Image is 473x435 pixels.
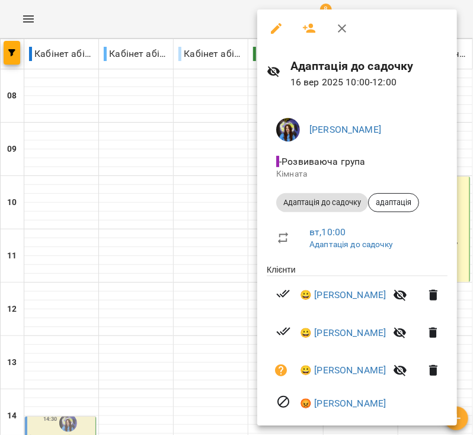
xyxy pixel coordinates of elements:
[290,75,448,89] p: 16 вер 2025 10:00 - 12:00
[309,226,346,238] a: вт , 10:00
[276,287,290,301] svg: Візит сплачено
[300,326,386,340] a: 😀 [PERSON_NAME]
[276,168,438,180] p: Кімната
[309,124,381,135] a: [PERSON_NAME]
[300,396,386,411] a: 😡 [PERSON_NAME]
[276,118,300,142] img: 45559c1a150f8c2aa145bf47fc7aae9b.jpg
[369,197,418,208] span: адаптація
[368,193,419,212] div: адаптація
[267,264,448,422] ul: Клієнти
[276,197,368,208] span: Адаптація до садочку
[276,156,368,167] span: - Розвиваюча група
[309,239,393,249] a: Адаптація до садочку
[300,363,386,378] a: 😀 [PERSON_NAME]
[276,395,290,409] svg: Візит скасовано
[290,57,448,75] h6: Адаптація до садочку
[267,356,295,385] button: Візит ще не сплачено. Додати оплату?
[276,324,290,338] svg: Візит сплачено
[300,288,386,302] a: 😀 [PERSON_NAME]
